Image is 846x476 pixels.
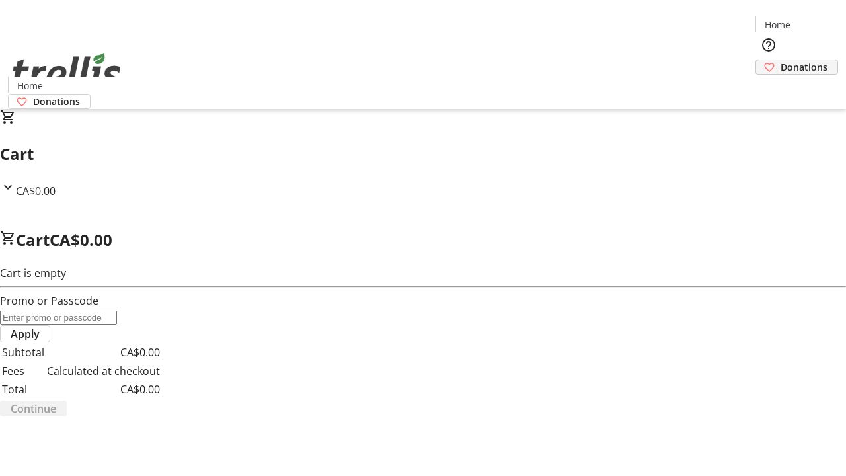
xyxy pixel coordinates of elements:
[1,381,45,398] td: Total
[46,362,161,379] td: Calculated at checkout
[17,79,43,93] span: Home
[765,18,790,32] span: Home
[11,326,40,342] span: Apply
[50,229,112,251] span: CA$0.00
[755,75,782,101] button: Cart
[8,94,91,109] a: Donations
[46,381,161,398] td: CA$0.00
[756,18,798,32] a: Home
[33,95,80,108] span: Donations
[46,344,161,361] td: CA$0.00
[16,184,56,198] span: CA$0.00
[1,362,45,379] td: Fees
[755,59,838,75] a: Donations
[781,60,827,74] span: Donations
[9,79,51,93] a: Home
[1,344,45,361] td: Subtotal
[755,32,782,58] button: Help
[8,38,126,104] img: Orient E2E Organization xzK6rAxTjD's Logo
